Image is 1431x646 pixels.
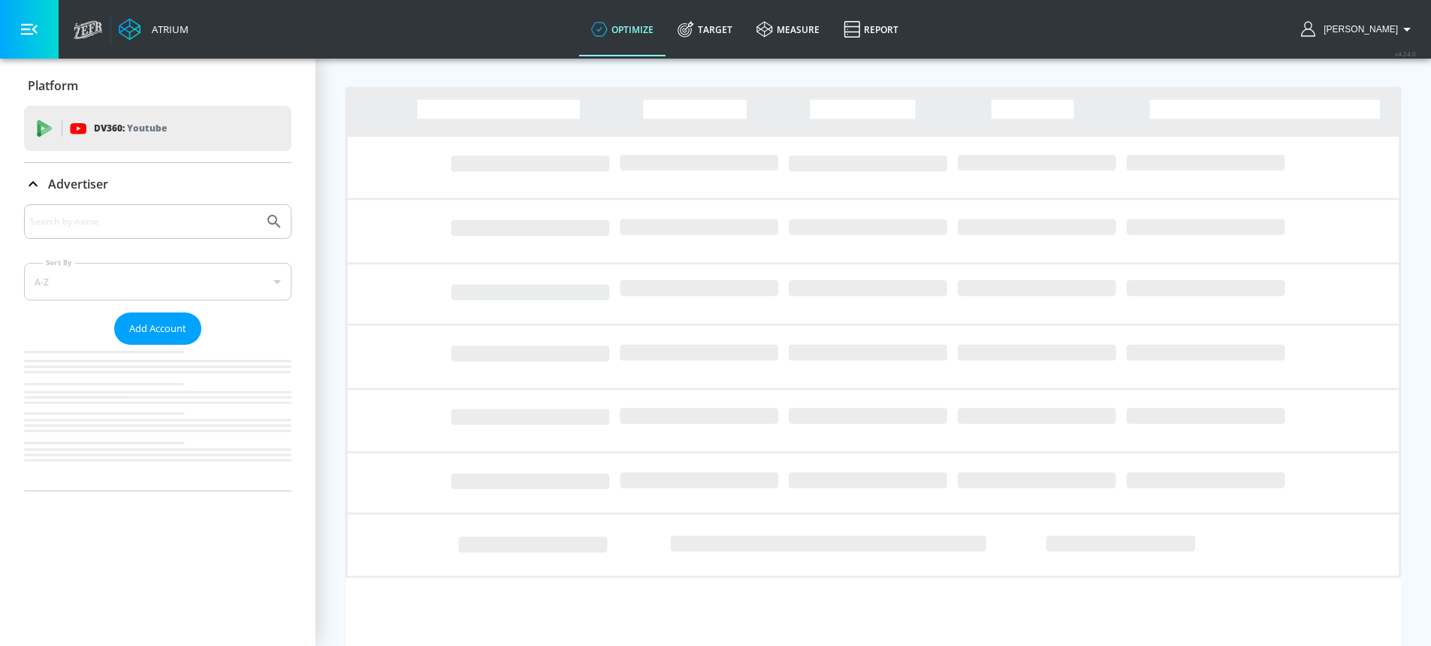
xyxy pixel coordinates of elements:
span: v 4.24.0 [1395,50,1416,58]
div: DV360: Youtube [24,106,291,151]
div: Atrium [146,23,189,36]
input: Search by name [30,212,258,231]
nav: list of Advertiser [24,345,291,491]
label: Sort By [43,258,75,267]
div: A-Z [24,263,291,300]
p: Platform [28,77,78,94]
p: Youtube [127,120,167,136]
a: Report [832,2,910,56]
div: Advertiser [24,204,291,491]
a: Target [666,2,744,56]
button: [PERSON_NAME] [1301,20,1416,38]
a: measure [744,2,832,56]
div: Platform [24,65,291,107]
a: optimize [579,2,666,56]
div: Advertiser [24,163,291,205]
span: login as: harvir.chahal@zefr.com [1318,24,1398,35]
a: Atrium [119,18,189,41]
p: Advertiser [48,176,108,192]
p: DV360: [94,120,167,137]
span: Add Account [129,320,186,337]
button: Add Account [114,312,201,345]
